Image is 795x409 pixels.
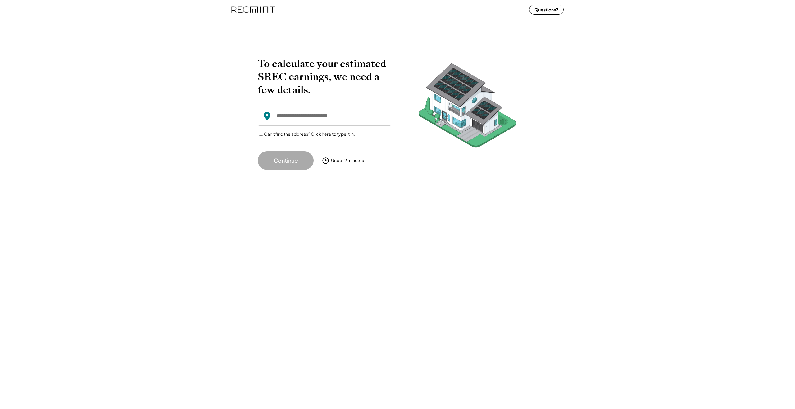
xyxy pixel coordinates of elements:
[231,1,275,18] img: recmint-logotype%403x%20%281%29.jpeg
[529,5,564,15] button: Questions?
[258,57,391,96] h2: To calculate your estimated SREC earnings, we need a few details.
[258,151,314,170] button: Continue
[407,57,528,157] img: RecMintArtboard%207.png
[331,157,364,164] div: Under 2 minutes
[264,131,355,137] label: Can't find the address? Click here to type it in.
